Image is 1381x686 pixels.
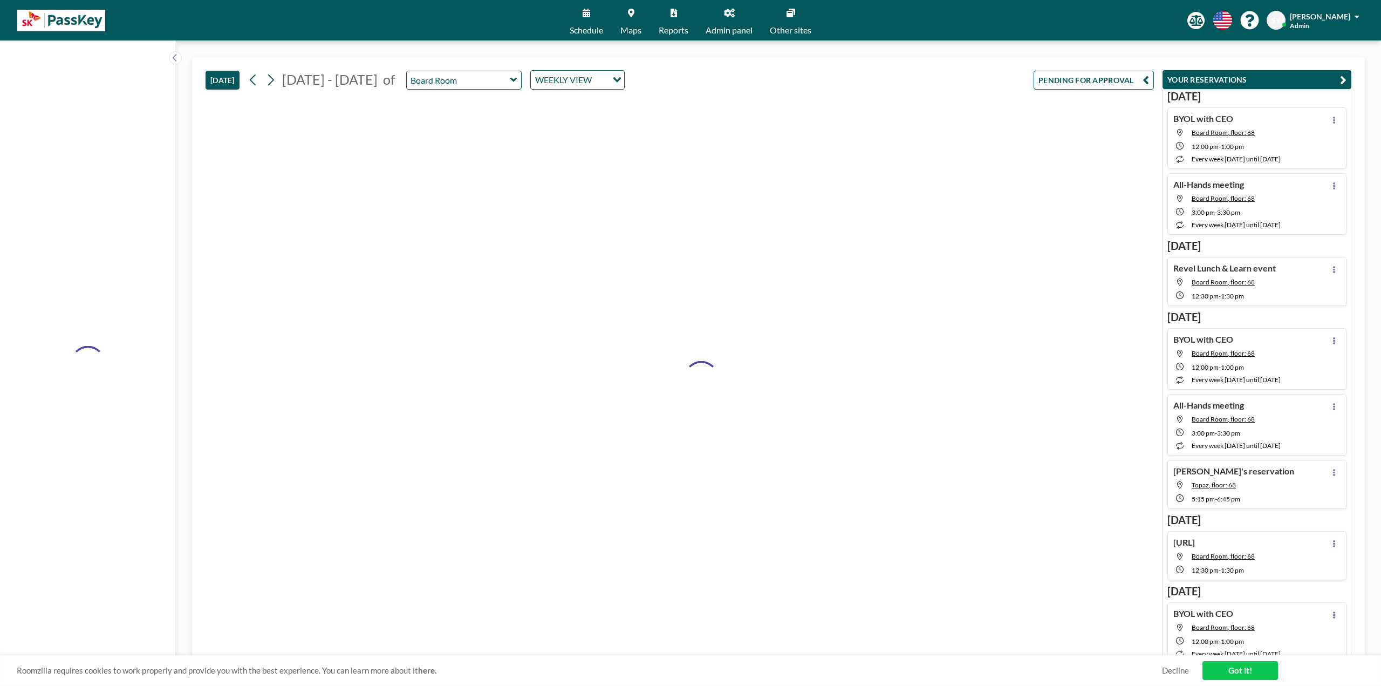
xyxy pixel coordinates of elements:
span: 1:00 PM [1221,142,1244,151]
span: every week [DATE] until [DATE] [1192,221,1281,229]
a: Decline [1162,665,1189,676]
h4: BYOL with CEO [1173,334,1233,345]
h4: [PERSON_NAME]'s reservation [1173,466,1294,477]
button: YOUR RESERVATIONS [1163,70,1351,89]
span: 1:30 PM [1221,566,1244,574]
span: every week [DATE] until [DATE] [1192,442,1281,450]
div: Search for option [531,71,624,89]
span: WEEKLY VIEW [533,73,594,87]
button: PENDING FOR APPROVAL [1034,71,1154,90]
h4: Revel Lunch & Learn event [1173,263,1276,274]
span: Topaz, floor: 68 [1192,481,1236,489]
h3: [DATE] [1167,585,1346,598]
h4: All-Hands meeting [1173,400,1244,411]
span: Board Room, floor: 68 [1192,194,1255,202]
span: - [1219,363,1221,371]
span: Board Room, floor: 68 [1192,552,1255,560]
span: 12:00 PM [1192,142,1219,151]
span: 3:00 PM [1192,208,1215,216]
span: 3:30 PM [1217,429,1240,437]
span: 1:00 PM [1221,637,1244,646]
span: 1:30 PM [1221,292,1244,300]
span: [PERSON_NAME] [1290,12,1350,21]
span: 12:30 PM [1192,566,1219,574]
span: every week [DATE] until [DATE] [1192,376,1281,384]
span: SY [1271,16,1281,25]
span: 1:00 PM [1221,363,1244,371]
span: Board Room, floor: 68 [1192,128,1255,137]
span: 12:30 PM [1192,292,1219,300]
span: 12:00 PM [1192,637,1219,646]
span: Board Room, floor: 68 [1192,415,1255,423]
a: Got it! [1202,661,1278,680]
span: - [1219,566,1221,574]
span: Board Room, floor: 68 [1192,278,1255,286]
button: [DATE] [206,71,240,90]
span: - [1219,637,1221,646]
span: every week [DATE] until [DATE] [1192,650,1281,658]
a: here. [418,665,436,675]
h4: BYOL with CEO [1173,608,1233,619]
h4: All-Hands meeting [1173,179,1244,190]
span: Roomzilla requires cookies to work properly and provide you with the best experience. You can lea... [17,665,1162,676]
h4: [URL] [1173,537,1195,548]
span: Reports [659,26,688,35]
span: Schedule [570,26,603,35]
span: - [1219,292,1221,300]
span: 12:00 PM [1192,363,1219,371]
span: 3:30 PM [1217,208,1240,216]
span: Admin panel [706,26,753,35]
h4: BYOL with CEO [1173,113,1233,124]
span: 3:00 PM [1192,429,1215,437]
input: Search for option [595,73,606,87]
h3: [DATE] [1167,513,1346,527]
h3: [DATE] [1167,310,1346,324]
h3: [DATE] [1167,239,1346,253]
span: 5:15 PM [1192,495,1215,503]
span: Board Room, floor: 68 [1192,623,1255,631]
span: - [1219,142,1221,151]
span: - [1215,495,1217,503]
span: - [1215,208,1217,216]
span: of [383,71,395,88]
span: - [1215,429,1217,437]
span: [DATE] - [DATE] [282,71,378,87]
span: every week [DATE] until [DATE] [1192,155,1281,163]
img: organization-logo [17,10,105,31]
input: Board Room [407,71,510,89]
span: Other sites [770,26,811,35]
span: Maps [620,26,641,35]
span: Board Room, floor: 68 [1192,349,1255,357]
span: 6:45 PM [1217,495,1240,503]
span: Admin [1290,22,1309,30]
h3: [DATE] [1167,90,1346,103]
